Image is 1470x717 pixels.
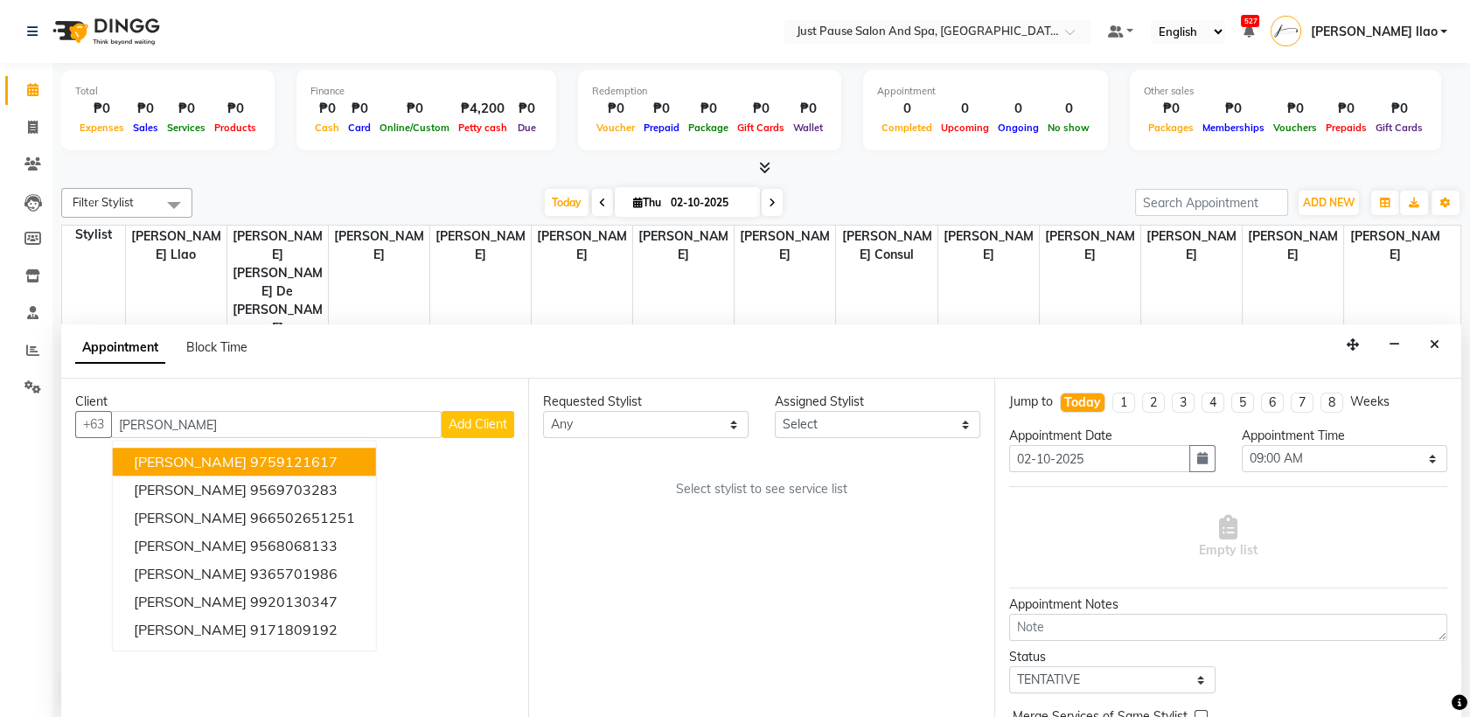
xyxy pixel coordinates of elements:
[134,482,247,499] span: [PERSON_NAME]
[454,122,512,134] span: Petty cash
[993,99,1043,119] div: 0
[877,84,1094,99] div: Appointment
[134,622,247,639] span: [PERSON_NAME]
[1371,122,1427,134] span: Gift Cards
[633,226,734,266] span: [PERSON_NAME]
[513,122,540,134] span: Due
[250,594,338,611] ngb-highlight: 9920130347
[430,226,531,266] span: [PERSON_NAME]
[937,99,993,119] div: 0
[937,122,993,134] span: Upcoming
[1299,191,1359,215] button: ADD NEW
[545,189,589,216] span: Today
[1269,99,1321,119] div: ₱0
[134,538,247,555] span: [PERSON_NAME]
[250,538,338,555] ngb-highlight: 9568068133
[310,122,344,134] span: Cash
[134,454,247,471] span: [PERSON_NAME]
[1144,122,1198,134] span: Packages
[449,416,507,432] span: Add Client
[676,480,847,498] span: Select stylist to see service list
[1112,393,1135,413] li: 1
[250,566,338,583] ngb-highlight: 9365701986
[877,122,937,134] span: Completed
[250,482,338,499] ngb-highlight: 9569703283
[1040,226,1140,266] span: [PERSON_NAME]
[1009,427,1215,445] div: Appointment Date
[1243,24,1253,39] a: 527
[938,226,1039,266] span: [PERSON_NAME]
[1310,23,1437,41] span: [PERSON_NAME] llao
[375,99,454,119] div: ₱0
[789,122,827,134] span: Wallet
[45,7,164,56] img: logo
[1422,331,1447,358] button: Close
[163,122,210,134] span: Services
[454,99,512,119] div: ₱4,200
[134,510,247,527] span: [PERSON_NAME]
[375,122,454,134] span: Online/Custom
[344,99,375,119] div: ₱0
[329,226,429,266] span: [PERSON_NAME]
[134,566,247,583] span: [PERSON_NAME]
[344,122,375,134] span: Card
[993,122,1043,134] span: Ongoing
[1009,393,1053,411] div: Jump to
[592,122,639,134] span: Voucher
[1371,99,1427,119] div: ₱0
[75,84,261,99] div: Total
[1043,122,1094,134] span: No show
[1350,393,1390,411] div: Weeks
[543,393,749,411] div: Requested Stylist
[532,226,632,266] span: [PERSON_NAME]
[1198,99,1269,119] div: ₱0
[129,122,163,134] span: Sales
[1144,99,1198,119] div: ₱0
[1043,99,1094,119] div: 0
[1172,393,1195,413] li: 3
[789,99,827,119] div: ₱0
[111,411,442,438] input: Search by Name/Mobile/Email/Code
[250,622,338,639] ngb-highlight: 9171809192
[665,190,753,216] input: 2025-10-02
[1202,393,1224,413] li: 4
[75,122,129,134] span: Expenses
[1064,393,1101,412] div: Today
[1320,393,1343,413] li: 8
[639,122,684,134] span: Prepaid
[775,393,980,411] div: Assigned Stylist
[1135,189,1288,216] input: Search Appointment
[310,99,344,119] div: ₱0
[75,99,129,119] div: ₱0
[1321,99,1371,119] div: ₱0
[442,411,514,438] button: Add Client
[1198,122,1269,134] span: Memberships
[877,99,937,119] div: 0
[1243,226,1343,266] span: [PERSON_NAME]
[1344,226,1446,266] span: [PERSON_NAME]
[1269,122,1321,134] span: Vouchers
[836,226,937,266] span: [PERSON_NAME] Consul
[684,122,733,134] span: Package
[1141,226,1242,266] span: [PERSON_NAME]
[1231,393,1254,413] li: 5
[733,99,789,119] div: ₱0
[735,226,835,266] span: [PERSON_NAME]
[1271,16,1301,46] img: Jenilyn llao
[1303,196,1355,209] span: ADD NEW
[210,122,261,134] span: Products
[1242,427,1447,445] div: Appointment Time
[75,411,112,438] button: +63
[1261,393,1284,413] li: 6
[227,226,328,339] span: [PERSON_NAME] [PERSON_NAME] De [PERSON_NAME]
[1241,15,1259,27] span: 527
[126,226,226,266] span: [PERSON_NAME] llao
[134,594,247,611] span: [PERSON_NAME]
[186,339,247,355] span: Block Time
[1291,393,1313,413] li: 7
[1009,445,1189,472] input: yyyy-mm-dd
[163,99,210,119] div: ₱0
[250,454,338,471] ngb-highlight: 9759121617
[592,99,639,119] div: ₱0
[129,99,163,119] div: ₱0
